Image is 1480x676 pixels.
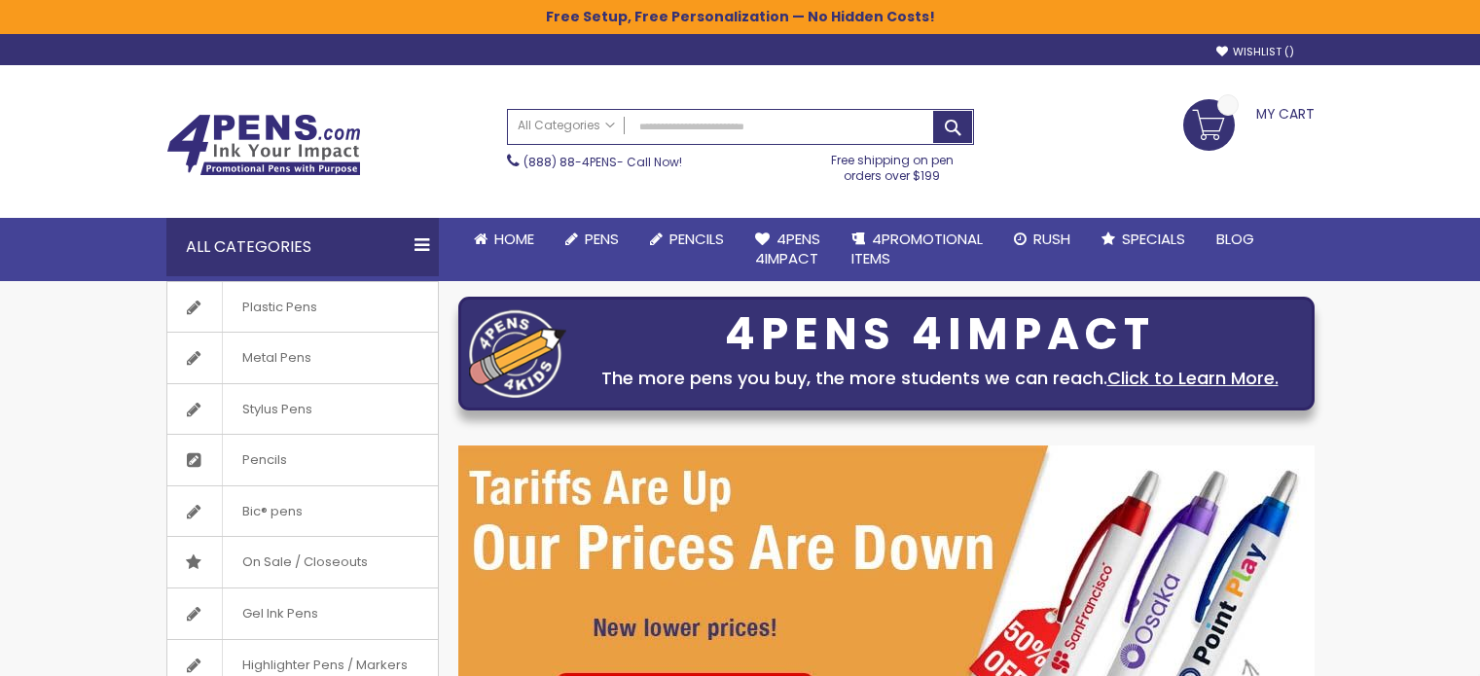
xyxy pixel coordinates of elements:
span: Specials [1122,229,1185,249]
span: Rush [1033,229,1070,249]
a: Rush [998,218,1086,261]
a: Pencils [167,435,438,485]
a: 4Pens4impact [740,218,836,281]
a: (888) 88-4PENS [523,154,617,170]
div: All Categories [166,218,439,276]
span: 4PROMOTIONAL ITEMS [851,229,983,268]
a: Specials [1086,218,1201,261]
div: Free shipping on pen orders over $199 [811,145,974,184]
span: 4Pens 4impact [755,229,820,268]
a: Metal Pens [167,333,438,383]
a: 4PROMOTIONALITEMS [836,218,998,281]
a: Wishlist [1216,45,1294,59]
a: Click to Learn More. [1107,366,1279,390]
span: Stylus Pens [222,384,332,435]
a: Pens [550,218,634,261]
span: Blog [1216,229,1254,249]
img: 4Pens Custom Pens and Promotional Products [166,114,361,176]
span: - Call Now! [523,154,682,170]
a: On Sale / Closeouts [167,537,438,587]
span: Pencils [669,229,724,249]
a: Gel Ink Pens [167,588,438,639]
span: All Categories [518,118,615,133]
a: Plastic Pens [167,282,438,333]
a: Stylus Pens [167,384,438,435]
span: Pens [585,229,619,249]
a: Blog [1201,218,1270,261]
span: Bic® pens [222,486,322,537]
span: Pencils [222,435,307,485]
a: All Categories [508,110,625,142]
span: Plastic Pens [222,282,337,333]
a: Home [458,218,550,261]
span: Gel Ink Pens [222,588,338,639]
span: Home [494,229,534,249]
div: 4PENS 4IMPACT [576,314,1304,355]
a: Pencils [634,218,740,261]
div: The more pens you buy, the more students we can reach. [576,365,1304,392]
img: four_pen_logo.png [469,309,566,398]
span: On Sale / Closeouts [222,537,387,587]
span: Metal Pens [222,333,331,383]
a: Bic® pens [167,486,438,537]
